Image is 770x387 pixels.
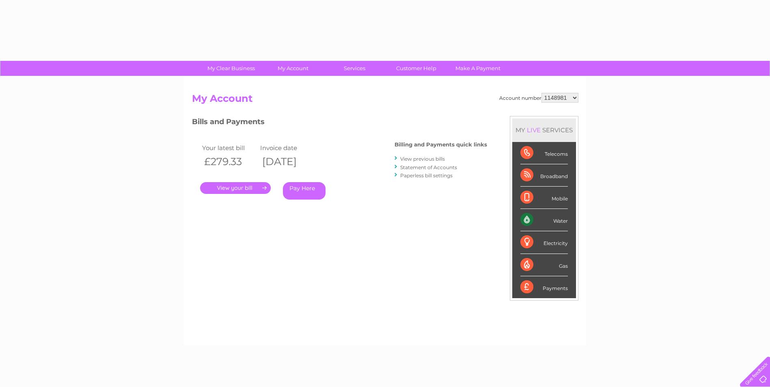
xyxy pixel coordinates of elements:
[383,61,450,76] a: Customer Help
[192,93,578,108] h2: My Account
[520,209,568,231] div: Water
[520,164,568,187] div: Broadband
[444,61,511,76] a: Make A Payment
[283,182,326,200] a: Pay Here
[520,254,568,276] div: Gas
[520,276,568,298] div: Payments
[259,61,326,76] a: My Account
[520,231,568,254] div: Electricity
[400,156,445,162] a: View previous bills
[200,153,259,170] th: £279.33
[258,142,317,153] td: Invoice date
[192,116,487,130] h3: Bills and Payments
[525,126,542,134] div: LIVE
[200,142,259,153] td: Your latest bill
[395,142,487,148] h4: Billing and Payments quick links
[321,61,388,76] a: Services
[200,182,271,194] a: .
[520,187,568,209] div: Mobile
[198,61,265,76] a: My Clear Business
[258,153,317,170] th: [DATE]
[400,164,457,170] a: Statement of Accounts
[520,142,568,164] div: Telecoms
[499,93,578,103] div: Account number
[400,172,453,178] a: Paperless bill settings
[512,118,576,142] div: MY SERVICES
